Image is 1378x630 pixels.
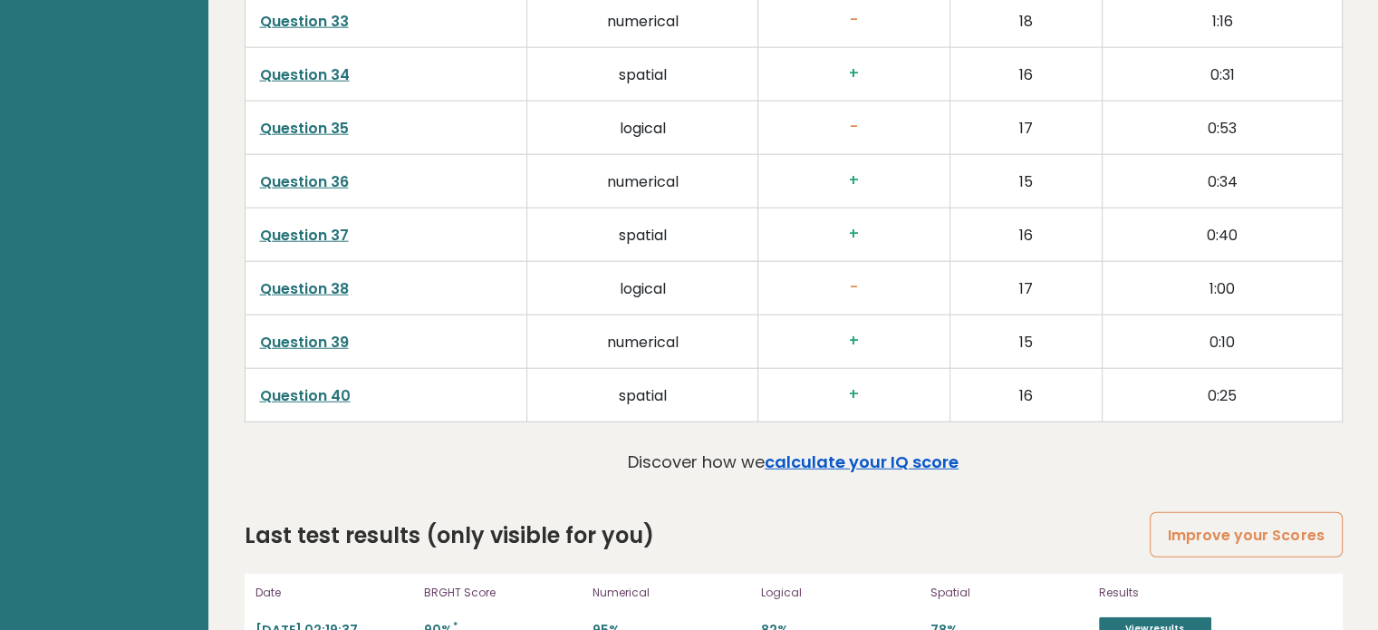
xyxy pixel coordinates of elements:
td: 17 [949,101,1102,154]
a: Question 39 [260,332,349,353]
h3: - [773,11,935,30]
td: 0:10 [1103,315,1342,368]
td: numerical [527,315,758,368]
a: calculate your IQ score [765,451,959,473]
a: Question 38 [260,278,349,299]
td: 0:31 [1103,47,1342,101]
p: Logical [761,585,919,601]
p: Numerical [593,585,750,601]
p: Discover how we [628,450,959,474]
td: 15 [949,315,1102,368]
td: 16 [949,208,1102,261]
p: BRGHT Score [424,585,582,601]
td: 1:00 [1103,261,1342,315]
td: 0:34 [1103,154,1342,208]
p: Date [255,585,413,601]
td: 16 [949,368,1102,422]
td: logical [527,101,758,154]
td: 0:25 [1103,368,1342,422]
a: Question 37 [260,225,349,246]
td: spatial [527,368,758,422]
td: spatial [527,47,758,101]
a: Improve your Scores [1150,512,1342,558]
td: 16 [949,47,1102,101]
h3: - [773,118,935,137]
a: Question 35 [260,118,349,139]
td: spatial [527,208,758,261]
p: Results [1099,585,1289,601]
h2: Last test results (only visible for you) [245,519,654,552]
h3: - [773,278,935,297]
a: Question 40 [260,385,351,406]
p: Spatial [930,585,1088,601]
h3: + [773,385,935,404]
td: numerical [527,154,758,208]
td: 15 [949,154,1102,208]
h3: + [773,64,935,83]
h3: + [773,171,935,190]
a: Question 36 [260,171,349,192]
td: 0:53 [1103,101,1342,154]
h3: + [773,225,935,244]
td: 17 [949,261,1102,315]
td: 0:40 [1103,208,1342,261]
a: Question 33 [260,11,349,32]
a: Question 34 [260,64,350,85]
td: logical [527,261,758,315]
h3: + [773,332,935,351]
